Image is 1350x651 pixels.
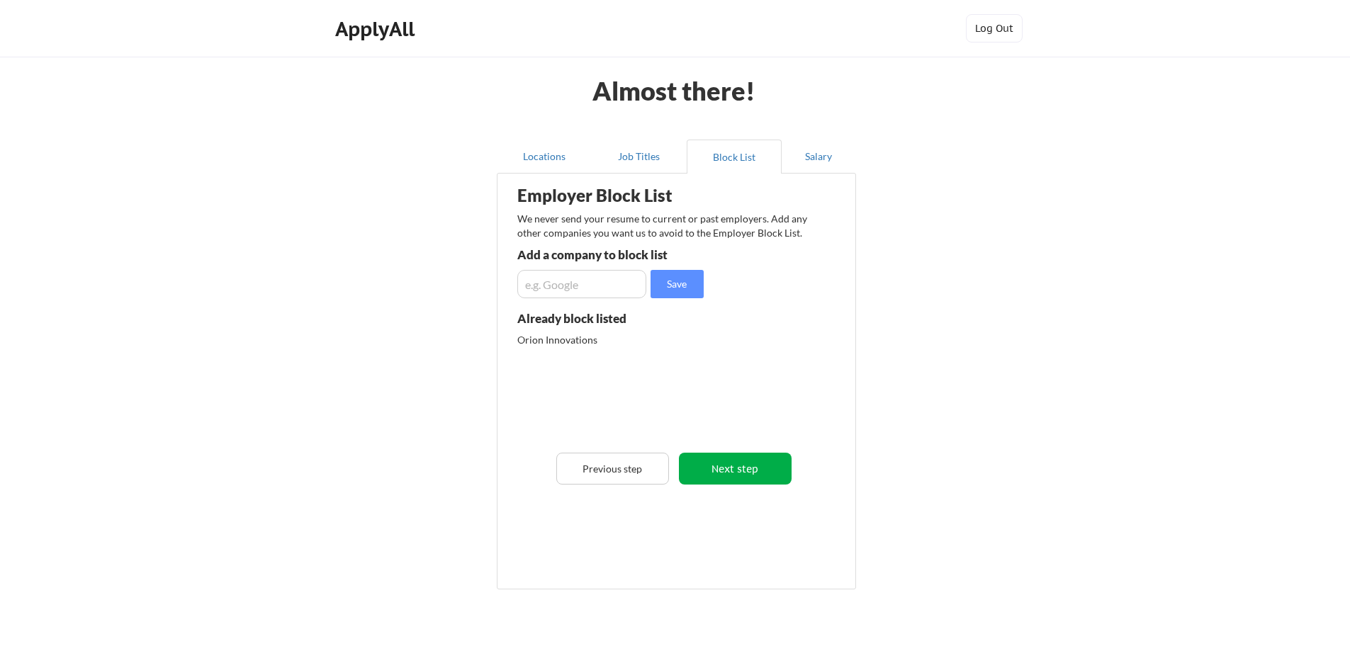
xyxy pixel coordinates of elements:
div: We never send your resume to current or past employers. Add any other companies you want us to av... [517,212,816,239]
div: ApplyAll [335,17,419,41]
div: Employer Block List [517,187,740,204]
button: Block List [687,140,782,174]
button: Next step [679,453,792,485]
button: Save [651,270,704,298]
button: Salary [782,140,856,174]
div: Orion Innovations [517,333,667,347]
button: Locations [497,140,592,174]
div: Almost there! [575,78,773,103]
button: Job Titles [592,140,687,174]
button: Previous step [556,453,669,485]
input: e.g. Google [517,270,646,298]
button: Log Out [966,14,1023,43]
div: Already block listed [517,312,675,324]
div: Add a company to block list [517,249,725,261]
